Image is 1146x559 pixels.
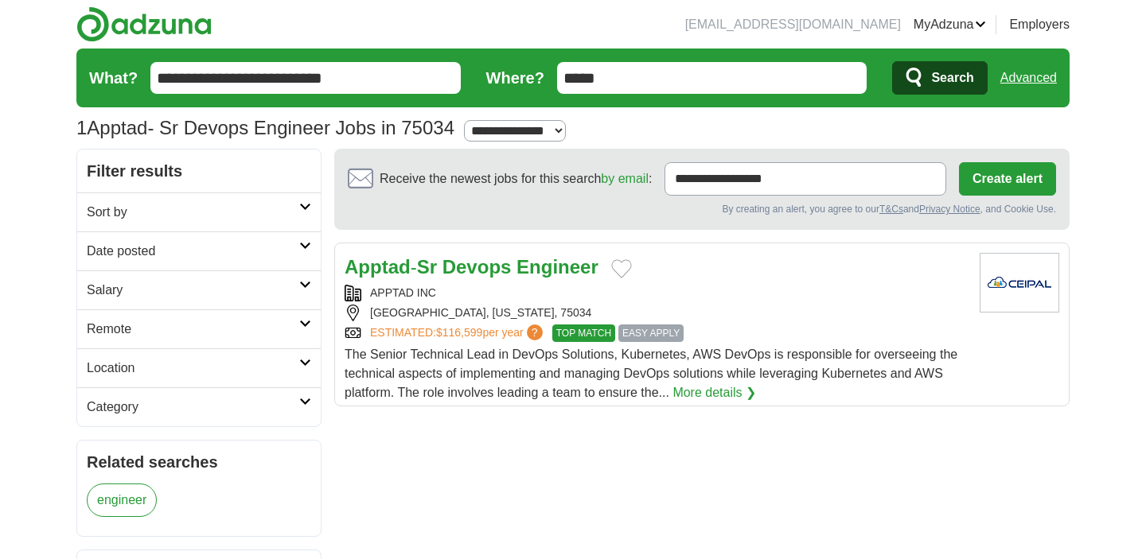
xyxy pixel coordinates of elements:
a: Salary [77,270,321,309]
strong: Engineer [516,256,598,278]
img: Company logo [980,253,1059,312]
h2: Filter results [77,149,321,192]
h2: Sort by [87,203,299,222]
label: What? [89,66,138,90]
strong: Devops [442,256,512,278]
div: [GEOGRAPHIC_DATA], [US_STATE], 75034 [345,305,967,321]
h2: Category [87,398,299,417]
span: EASY APPLY [618,324,684,342]
h2: Date posted [87,242,299,261]
a: Employers [1009,15,1070,34]
a: Sort by [77,192,321,231]
h1: Apptad- Sr Devops Engineer Jobs in 75034 [76,117,454,138]
a: More details ❯ [672,383,756,402]
strong: Sr [417,256,437,278]
span: TOP MATCH [552,324,615,342]
a: ESTIMATED:$116,599per year? [370,324,546,342]
a: Advanced [1000,62,1057,94]
div: APPTAD INC [345,285,967,301]
a: by email [601,172,649,185]
span: 1 [76,114,87,142]
a: Privacy Notice [919,204,980,215]
h2: Location [87,359,299,378]
a: Date posted [77,231,321,270]
span: ? [527,324,543,340]
span: Receive the newest jobs for this search : [380,169,652,188]
a: MyAdzuna [914,15,987,34]
a: Location [77,348,321,387]
strong: Apptad [345,256,411,278]
a: engineer [87,483,157,517]
h2: Salary [87,281,299,300]
h2: Remote [87,320,299,339]
a: Apptad-Sr Devops Engineer [345,256,598,278]
button: Search [892,61,987,95]
a: Category [77,387,321,426]
a: T&Cs [879,204,903,215]
button: Add to favorite jobs [611,259,632,278]
label: Where? [486,66,544,90]
button: Create alert [959,162,1056,196]
span: The Senior Technical Lead in DevOps Solutions, Kubernetes, AWS DevOps is responsible for overseei... [345,347,957,399]
span: $116,599 [436,326,482,339]
li: [EMAIL_ADDRESS][DOMAIN_NAME] [685,15,901,34]
img: Adzuna logo [76,6,212,42]
div: By creating an alert, you agree to our and , and Cookie Use. [348,202,1056,216]
span: Search [931,62,973,94]
a: Remote [77,309,321,348]
h2: Related searches [87,450,311,474]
